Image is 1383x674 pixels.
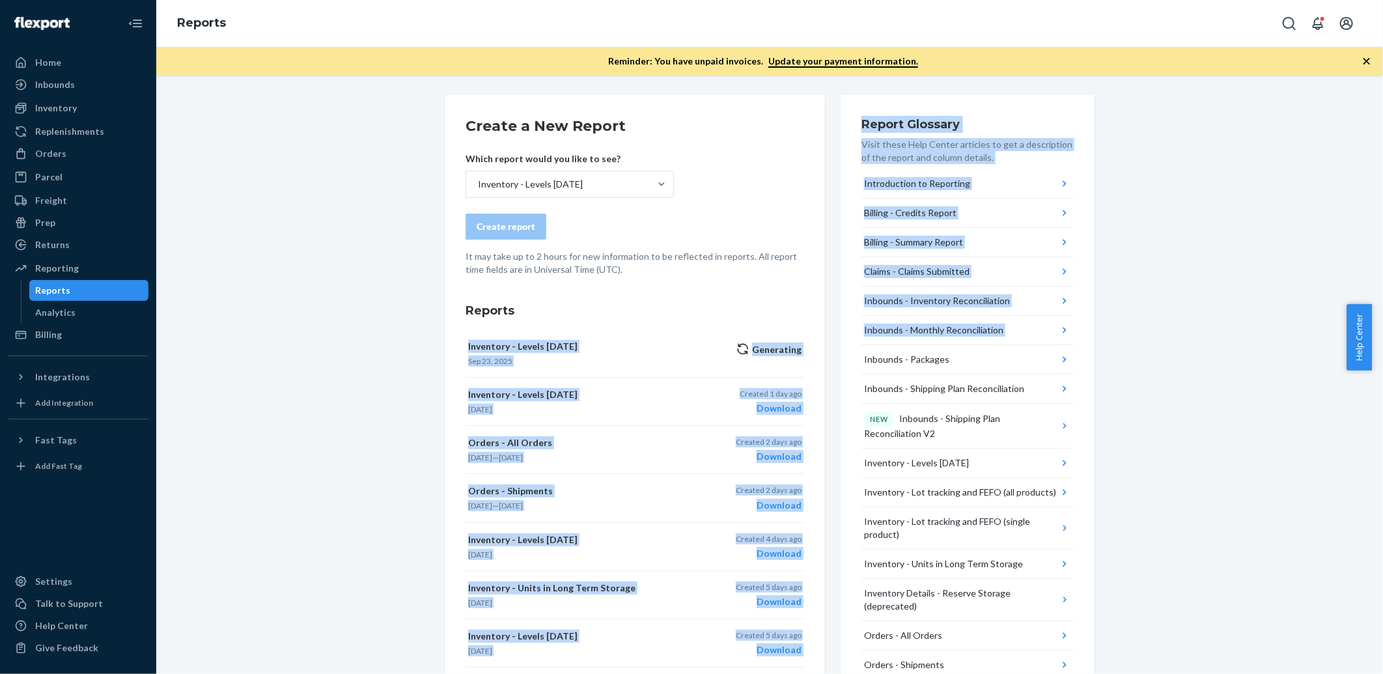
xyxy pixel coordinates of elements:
[14,17,70,30] img: Flexport logo
[468,436,688,449] p: Orders - All Orders
[468,388,688,401] p: Inventory - Levels [DATE]
[864,353,949,366] div: Inbounds - Packages
[8,430,148,451] button: Fast Tags
[35,575,72,588] div: Settings
[8,571,148,592] a: Settings
[1334,10,1360,36] button: Open account menu
[1276,10,1302,36] button: Open Search Box
[35,125,104,138] div: Replenishments
[8,393,148,414] a: Add Integration
[35,171,63,184] div: Parcel
[29,302,149,323] a: Analytics
[861,199,1074,228] button: Billing - Credits Report
[468,550,492,559] time: [DATE]
[35,434,77,447] div: Fast Tags
[478,178,583,191] div: Inventory - Levels [DATE]
[35,238,70,251] div: Returns
[861,404,1074,449] button: NEWInbounds - Shipping Plan Reconciliation V2
[466,214,546,240] button: Create report
[870,414,888,425] p: NEW
[864,515,1058,541] div: Inventory - Lot tracking and FEFO (single product)
[466,426,804,474] button: Orders - All Orders[DATE]—[DATE]Created 2 days agoDownload
[8,638,148,658] button: Give Feedback
[861,169,1074,199] button: Introduction to Reporting
[736,595,802,608] div: Download
[861,449,1074,478] button: Inventory - Levels [DATE]
[608,55,918,68] p: Reminder: You have unpaid invoices.
[736,630,802,641] p: Created 5 days ago
[861,478,1074,507] button: Inventory - Lot tracking and FEFO (all products)
[499,453,523,462] time: [DATE]
[468,500,688,511] p: —
[864,412,1059,440] div: Inbounds - Shipping Plan Reconciliation V2
[499,501,523,511] time: [DATE]
[8,615,148,636] a: Help Center
[466,523,804,571] button: Inventory - Levels [DATE][DATE]Created 4 days agoDownload
[861,138,1074,164] p: Visit these Help Center articles to get a description of the report and column details.
[736,547,802,560] div: Download
[8,258,148,279] a: Reporting
[861,228,1074,257] button: Billing - Summary Report
[736,484,802,496] p: Created 2 days ago
[35,371,90,384] div: Integrations
[861,287,1074,316] button: Inbounds - Inventory Reconciliation
[468,484,688,498] p: Orders - Shipments
[8,121,148,142] a: Replenishments
[29,280,149,301] a: Reports
[177,16,226,30] a: Reports
[736,436,802,447] p: Created 2 days ago
[35,262,79,275] div: Reporting
[468,533,688,546] p: Inventory - Levels [DATE]
[740,402,802,415] div: Download
[861,257,1074,287] button: Claims - Claims Submitted
[35,147,66,160] div: Orders
[468,630,688,643] p: Inventory - Levels [DATE]
[468,452,688,463] p: —
[468,356,512,366] time: Sep 23, 2025
[864,177,970,190] div: Introduction to Reporting
[35,102,77,115] div: Inventory
[35,328,62,341] div: Billing
[861,621,1074,651] button: Orders - All Orders
[1347,304,1372,371] span: Help Center
[122,10,148,36] button: Close Navigation
[768,55,918,68] a: Update your payment information.
[861,550,1074,579] button: Inventory - Units in Long Term Storage
[36,306,76,319] div: Analytics
[466,330,804,378] button: Inventory - Levels [DATE]Sep 23, 2025Generating
[468,501,492,511] time: [DATE]
[740,388,802,399] p: Created 1 day ago
[864,236,963,249] div: Billing - Summary Report
[466,152,674,165] p: Which report would you like to see?
[8,456,148,477] a: Add Fast Tag
[167,5,236,42] ol: breadcrumbs
[8,74,148,95] a: Inbounds
[468,582,688,595] p: Inventory - Units in Long Term Storage
[466,378,804,426] button: Inventory - Levels [DATE][DATE]Created 1 day agoDownload
[8,167,148,188] a: Parcel
[468,646,492,656] time: [DATE]
[861,374,1074,404] button: Inbounds - Shipping Plan Reconciliation
[861,579,1074,621] button: Inventory Details - Reserve Storage (deprecated)
[36,284,71,297] div: Reports
[861,345,1074,374] button: Inbounds - Packages
[8,143,148,164] a: Orders
[35,597,103,610] div: Talk to Support
[35,460,82,471] div: Add Fast Tag
[466,619,804,667] button: Inventory - Levels [DATE][DATE]Created 5 days agoDownload
[8,98,148,119] a: Inventory
[864,206,957,219] div: Billing - Credits Report
[35,194,67,207] div: Freight
[864,324,1003,337] div: Inbounds - Monthly Reconciliation
[35,216,55,229] div: Prep
[1305,10,1331,36] button: Open notifications
[861,116,1074,133] h3: Report Glossary
[35,619,88,632] div: Help Center
[864,658,944,671] div: Orders - Shipments
[8,234,148,255] a: Returns
[864,382,1024,395] div: Inbounds - Shipping Plan Reconciliation
[864,265,970,278] div: Claims - Claims Submitted
[864,629,942,642] div: Orders - All Orders
[466,302,804,319] h3: Reports
[466,116,804,137] h2: Create a New Report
